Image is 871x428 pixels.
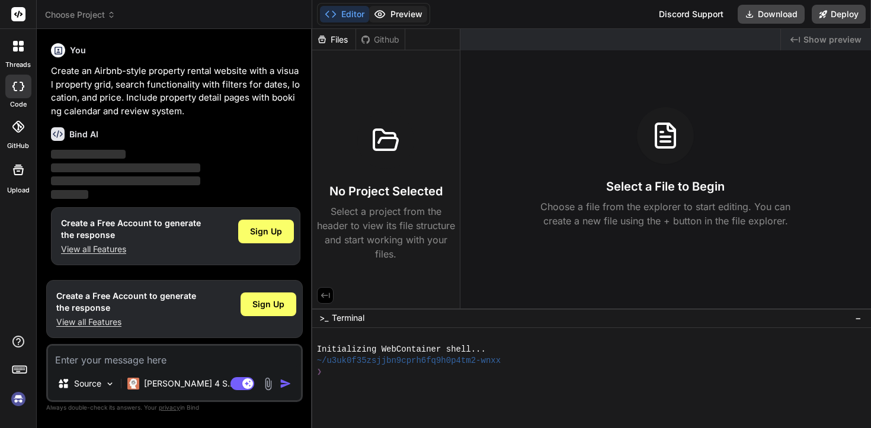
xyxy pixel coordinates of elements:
span: ‌ [51,150,126,159]
img: signin [8,389,28,409]
h3: Select a File to Begin [606,178,725,195]
button: Preview [369,6,427,22]
p: Select a project from the header to view its file structure and start working with your files. [317,204,455,261]
label: threads [5,60,31,70]
span: ‌ [51,163,200,172]
span: privacy [159,404,180,411]
img: icon [280,378,292,390]
p: [PERSON_NAME] 4 S.. [144,378,232,390]
p: View all Features [61,243,201,255]
p: Create an Airbnb-style property rental website with a visual property grid, search functionality ... [51,65,300,118]
span: Show preview [803,34,862,46]
span: Sign Up [250,226,282,237]
button: Editor [320,6,369,22]
h1: Create a Free Account to generate the response [61,217,201,241]
p: Choose a file from the explorer to start editing. You can create a new file using the + button in... [533,199,798,228]
span: Sign Up [252,298,284,310]
div: Github [356,34,405,46]
h3: No Project Selected [329,183,443,199]
span: >_ [319,312,328,324]
span: ‌ [51,190,88,199]
div: Files [312,34,356,46]
img: Pick Models [105,379,115,389]
label: Upload [7,185,30,195]
span: Initializing WebContainer shell... [317,344,486,355]
span: Terminal [332,312,364,324]
label: code [10,99,27,110]
span: ~/u3uk0f35zsjjbn9cprh6fq9h0p4tm2-wnxx [317,355,501,366]
div: Discord Support [652,5,731,24]
span: Choose Project [45,9,116,21]
label: GitHub [7,141,29,151]
img: Claude 4 Sonnet [127,378,139,390]
h6: Bind AI [69,128,98,140]
span: ‌ [51,176,200,185]
span: ❯ [317,366,322,378]
button: Download [738,5,805,24]
span: − [855,312,862,324]
button: − [853,308,864,327]
p: Always double-check its answers. Your in Bind [46,402,303,413]
img: attachment [261,377,275,391]
p: Source [74,378,101,390]
h6: You [70,44,86,56]
p: View all Features [56,316,196,328]
button: Deploy [812,5,866,24]
h1: Create a Free Account to generate the response [56,290,196,314]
